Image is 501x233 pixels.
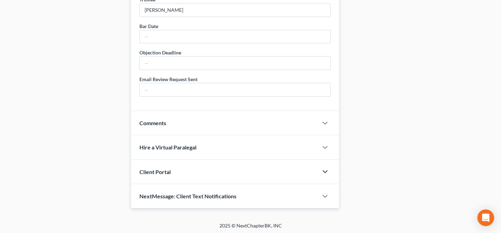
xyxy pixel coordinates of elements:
div: Objection Deadline [139,49,181,56]
div: Email Review Request Sent [139,76,197,83]
span: Hire a Virtual Paralegal [139,144,196,150]
span: Client Portal [139,169,171,175]
input: -- [140,3,330,17]
div: Bar Date [139,23,158,30]
span: Comments [139,120,166,126]
input: -- [140,57,330,70]
input: -- [140,30,330,43]
input: -- [140,83,330,96]
span: NextMessage: Client Text Notifications [139,193,236,199]
div: Open Intercom Messenger [477,209,494,226]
